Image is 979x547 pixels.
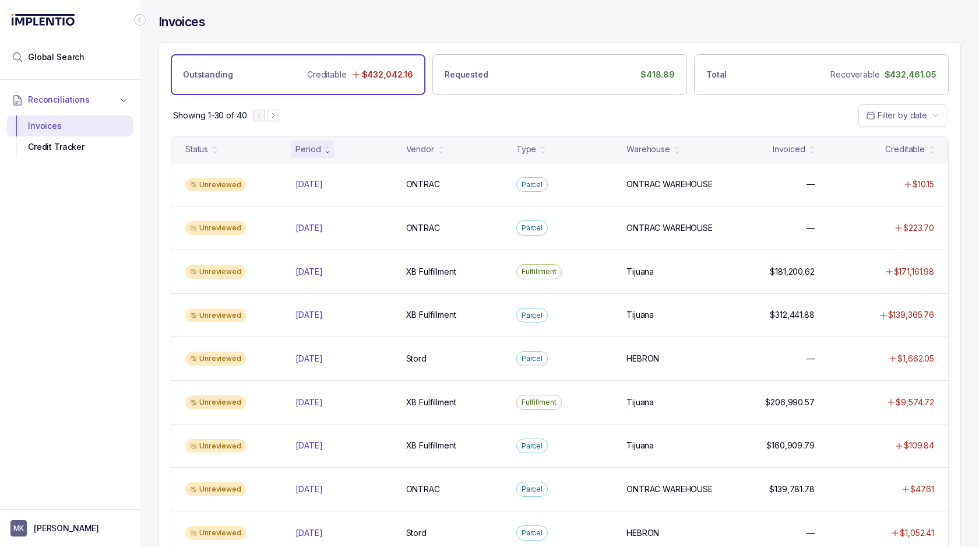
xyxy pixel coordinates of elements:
[765,397,814,408] p: $206,990.57
[522,266,557,278] p: Fulfillment
[896,397,934,408] p: $9,574.72
[295,483,322,495] p: [DATE]
[807,222,815,234] p: —
[406,309,456,321] p: XB Fulfillment
[28,51,84,63] span: Global Search
[897,353,934,364] p: $1,662.05
[295,143,321,155] div: Period
[295,222,322,234] p: [DATE]
[640,69,675,80] p: $418.89
[900,527,934,539] p: $1,052.41
[173,110,246,121] p: Showing 1-30 of 40
[830,69,879,80] p: Recoverable
[807,353,815,364] p: —
[185,439,246,453] div: Unreviewed
[626,527,659,539] p: HEBRON
[894,266,934,278] p: $171,161.98
[295,178,322,190] p: [DATE]
[770,309,814,321] p: $312,441.88
[16,136,124,157] div: Credit Tracker
[522,179,543,191] p: Parcel
[522,440,543,452] p: Parcel
[522,353,543,364] p: Parcel
[858,104,946,127] button: Date Range Picker
[626,397,654,408] p: Tijuana
[16,115,124,136] div: Invoices
[885,69,936,80] p: $432,461.05
[7,113,133,160] div: Reconciliations
[133,13,147,27] div: Collapse Icon
[626,266,654,278] p: Tijuana
[362,69,413,80] p: $432,042.16
[185,178,246,192] div: Unreviewed
[766,440,814,451] p: $160,909.79
[626,440,654,451] p: Tijuana
[888,309,934,321] p: $139,365.76
[406,527,427,539] p: Stord
[406,353,427,364] p: Stord
[445,69,488,80] p: Requested
[185,526,246,540] div: Unreviewed
[10,520,27,537] span: User initials
[307,69,347,80] p: Creditable
[295,266,322,278] p: [DATE]
[406,178,440,190] p: ONTRAC
[295,309,322,321] p: [DATE]
[185,395,246,409] div: Unreviewed
[903,222,934,234] p: $223.70
[910,483,934,495] p: $47.61
[522,222,543,234] p: Parcel
[7,87,133,113] button: Reconciliations
[406,440,456,451] p: XB Fulfillment
[885,143,925,155] div: Creditable
[185,352,246,366] div: Unreviewed
[522,310,543,321] p: Parcel
[626,483,713,495] p: ONTRAC WAREHOUSE
[878,110,927,120] span: Filter by date
[406,222,440,234] p: ONTRAC
[173,110,246,121] div: Remaining page entries
[185,482,246,496] div: Unreviewed
[866,110,927,121] search: Date Range Picker
[185,265,246,279] div: Unreviewed
[807,527,815,539] p: —
[159,14,205,30] h4: Invoices
[185,221,246,235] div: Unreviewed
[769,483,814,495] p: $139,781.78
[406,143,434,155] div: Vendor
[267,110,279,121] button: Next Page
[34,523,99,534] p: [PERSON_NAME]
[626,309,654,321] p: Tijuana
[295,397,322,408] p: [DATE]
[770,266,814,278] p: $181,200.62
[626,222,713,234] p: ONTRAC WAREHOUSE
[10,520,129,537] button: User initials[PERSON_NAME]
[807,178,815,190] p: —
[406,266,456,278] p: XB Fulfillment
[626,353,659,364] p: HEBRON
[904,440,934,451] p: $109.84
[522,397,557,408] p: Fulfillment
[406,397,456,408] p: XB Fulfillment
[406,483,440,495] p: ONTRAC
[773,143,805,155] div: Invoiced
[28,94,90,106] span: Reconciliations
[295,527,322,539] p: [DATE]
[183,69,233,80] p: Outstanding
[706,69,727,80] p: Total
[913,178,934,190] p: $10.15
[185,143,208,155] div: Status
[626,143,670,155] div: Warehouse
[185,308,246,322] div: Unreviewed
[522,483,543,495] p: Parcel
[522,527,543,539] p: Parcel
[295,440,322,451] p: [DATE]
[295,353,322,364] p: [DATE]
[626,178,713,190] p: ONTRAC WAREHOUSE
[516,143,536,155] div: Type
